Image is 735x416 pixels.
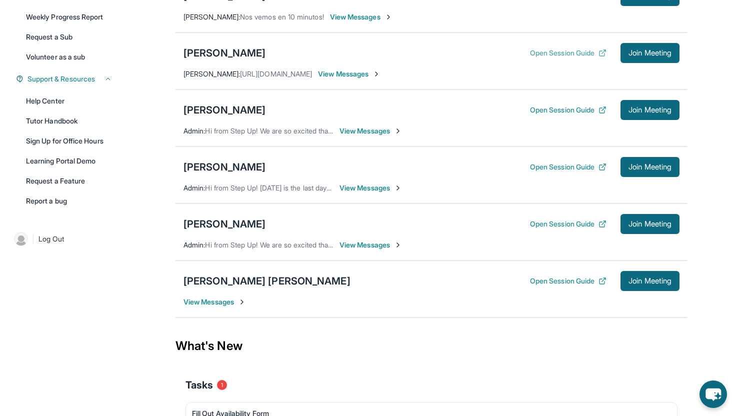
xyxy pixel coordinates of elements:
[620,43,679,63] button: Join Meeting
[530,105,606,115] button: Open Session Guide
[183,46,265,60] div: [PERSON_NAME]
[530,162,606,172] button: Open Session Guide
[38,234,64,244] span: Log Out
[205,240,631,249] span: Hi from Step Up! We are so excited that you are matched with one another. We hope that you have a...
[628,164,671,170] span: Join Meeting
[628,221,671,227] span: Join Meeting
[183,240,205,249] span: Admin :
[20,92,118,110] a: Help Center
[620,157,679,177] button: Join Meeting
[620,100,679,120] button: Join Meeting
[530,276,606,286] button: Open Session Guide
[339,240,402,250] span: View Messages
[394,241,402,249] img: Chevron-Right
[183,126,205,135] span: Admin :
[628,107,671,113] span: Join Meeting
[339,126,402,136] span: View Messages
[175,324,687,368] div: What's New
[20,152,118,170] a: Learning Portal Demo
[330,12,392,22] span: View Messages
[20,48,118,66] a: Volunteer as a sub
[20,132,118,150] a: Sign Up for Office Hours
[240,69,312,78] span: [URL][DOMAIN_NAME]
[183,274,350,288] div: [PERSON_NAME] [PERSON_NAME]
[20,112,118,130] a: Tutor Handbook
[183,217,265,231] div: [PERSON_NAME]
[23,74,112,84] button: Support & Resources
[32,233,34,245] span: |
[217,380,227,390] span: 1
[394,184,402,192] img: Chevron-Right
[530,219,606,229] button: Open Session Guide
[628,278,671,284] span: Join Meeting
[183,297,246,307] span: View Messages
[183,12,240,21] span: [PERSON_NAME] :
[185,378,213,392] span: Tasks
[20,28,118,46] a: Request a Sub
[628,50,671,56] span: Join Meeting
[20,192,118,210] a: Report a bug
[530,48,606,58] button: Open Session Guide
[183,103,265,117] div: [PERSON_NAME]
[620,214,679,234] button: Join Meeting
[620,271,679,291] button: Join Meeting
[183,183,205,192] span: Admin :
[183,69,240,78] span: [PERSON_NAME] :
[318,69,380,79] span: View Messages
[394,127,402,135] img: Chevron-Right
[384,13,392,21] img: Chevron-Right
[238,298,246,306] img: Chevron-Right
[339,183,402,193] span: View Messages
[27,74,95,84] span: Support & Resources
[10,228,118,250] a: |Log Out
[240,12,324,21] span: Nos vemos en 10 minutos!
[183,160,265,174] div: [PERSON_NAME]
[699,380,727,408] button: chat-button
[14,232,28,246] img: user-img
[20,172,118,190] a: Request a Feature
[20,8,118,26] a: Weekly Progress Report
[372,70,380,78] img: Chevron-Right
